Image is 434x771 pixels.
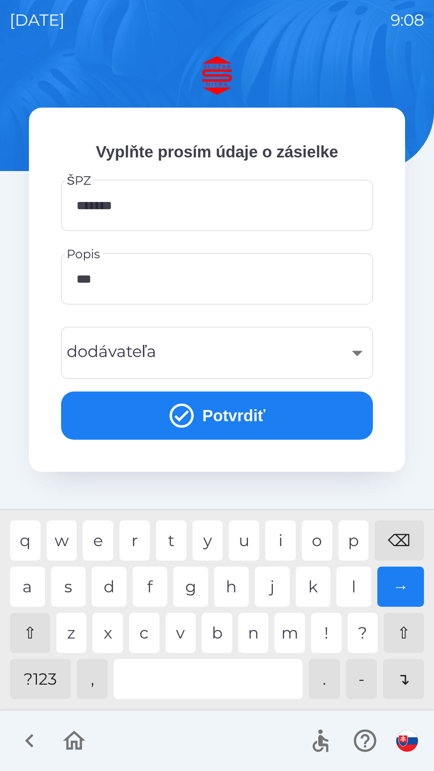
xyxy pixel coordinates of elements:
p: 9:08 [391,8,424,32]
label: ŠPZ [67,172,91,189]
img: sk flag [396,730,418,752]
button: Potvrdiť [61,392,373,440]
img: Logo [29,56,405,95]
p: [DATE] [10,8,65,32]
label: Popis [67,245,100,263]
p: Vyplňte prosím údaje o zásielke [61,140,373,164]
